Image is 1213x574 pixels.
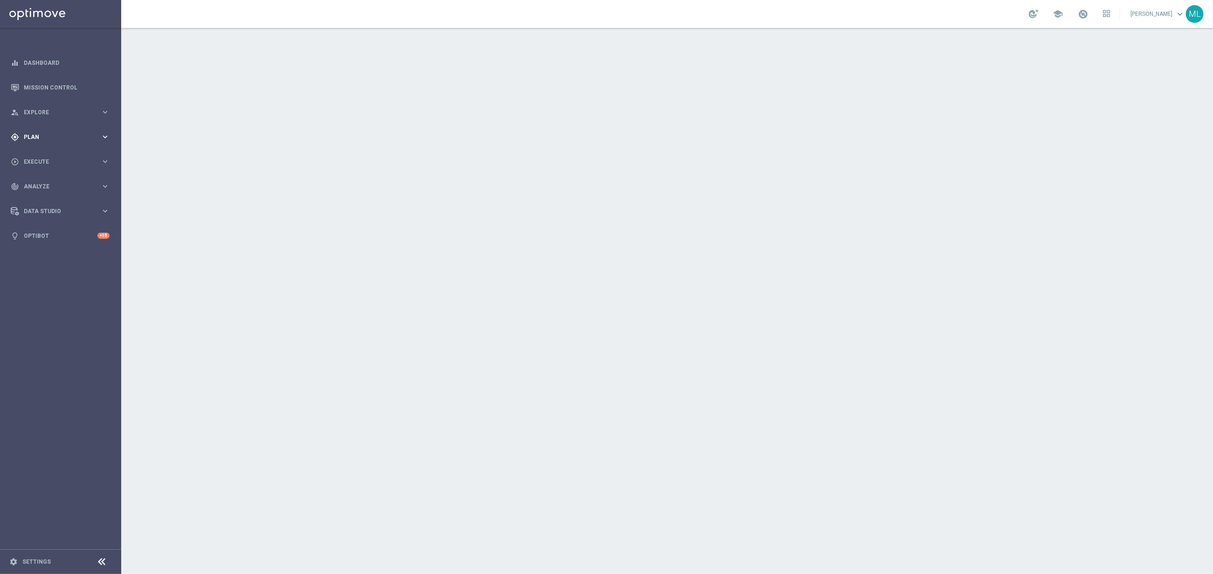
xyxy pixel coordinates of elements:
[24,110,101,115] span: Explore
[10,109,110,116] button: person_search Explore keyboard_arrow_right
[11,50,110,75] div: Dashboard
[11,232,19,240] i: lightbulb
[97,233,110,239] div: +10
[24,208,101,214] span: Data Studio
[24,134,101,140] span: Plan
[11,158,19,166] i: play_circle_outline
[24,223,97,248] a: Optibot
[9,558,18,566] i: settings
[101,182,110,191] i: keyboard_arrow_right
[101,108,110,117] i: keyboard_arrow_right
[101,132,110,141] i: keyboard_arrow_right
[11,59,19,67] i: equalizer
[10,232,110,240] button: lightbulb Optibot +10
[11,158,101,166] div: Execute
[101,207,110,215] i: keyboard_arrow_right
[24,159,101,165] span: Execute
[22,559,51,565] a: Settings
[11,108,19,117] i: person_search
[10,183,110,190] button: track_changes Analyze keyboard_arrow_right
[10,59,110,67] button: equalizer Dashboard
[24,50,110,75] a: Dashboard
[1053,9,1063,19] span: school
[10,207,110,215] button: Data Studio keyboard_arrow_right
[1186,5,1204,23] div: ML
[11,223,110,248] div: Optibot
[11,182,101,191] div: Analyze
[11,108,101,117] div: Explore
[10,158,110,166] button: play_circle_outline Execute keyboard_arrow_right
[11,207,101,215] div: Data Studio
[11,75,110,100] div: Mission Control
[24,184,101,189] span: Analyze
[1130,7,1186,21] a: [PERSON_NAME]keyboard_arrow_down
[10,84,110,91] button: Mission Control
[11,133,19,141] i: gps_fixed
[11,182,19,191] i: track_changes
[101,157,110,166] i: keyboard_arrow_right
[10,133,110,141] button: gps_fixed Plan keyboard_arrow_right
[24,75,110,100] a: Mission Control
[1175,9,1185,19] span: keyboard_arrow_down
[11,133,101,141] div: Plan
